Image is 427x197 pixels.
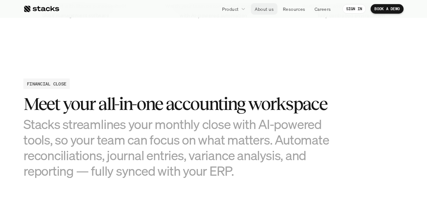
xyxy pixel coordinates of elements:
[311,3,335,15] a: Careers
[346,7,362,11] p: SIGN IN
[23,116,340,179] h3: Stacks streamlines your monthly close with AI-powered tools, so your team can focus on what matte...
[371,4,404,14] a: BOOK A DEMO
[255,6,274,12] p: About us
[315,6,331,12] p: Careers
[342,4,366,14] a: SIGN IN
[283,6,305,12] p: Resources
[279,3,309,15] a: Resources
[222,6,239,12] p: Product
[75,147,103,152] a: Privacy Policy
[27,80,66,87] h2: FINANCIAL CLOSE
[23,94,340,114] h3: Meet your all-in-one accounting workspace
[374,7,400,11] p: BOOK A DEMO
[251,3,277,15] a: About us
